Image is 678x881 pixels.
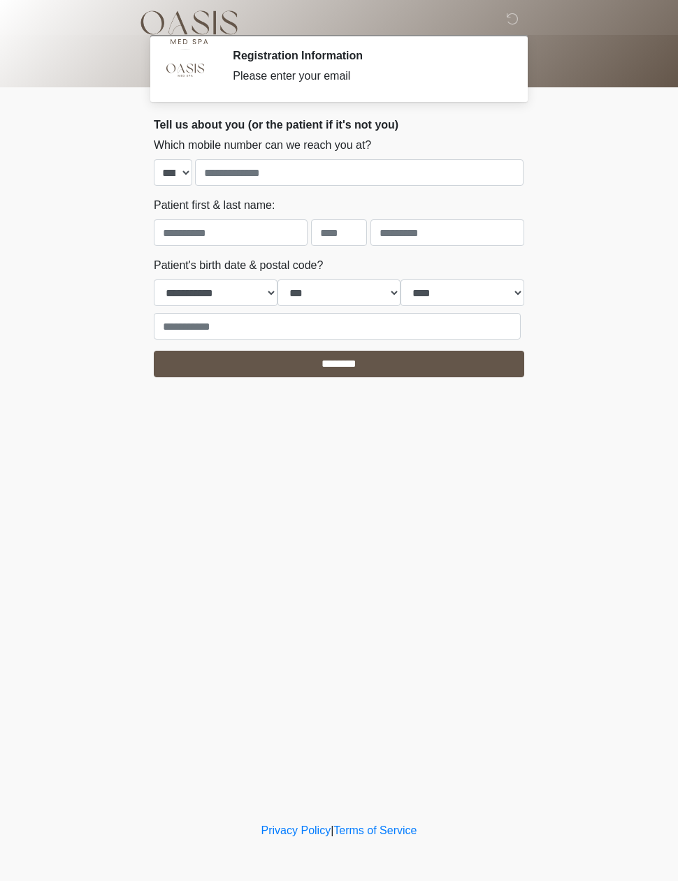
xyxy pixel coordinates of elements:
label: Which mobile number can we reach you at? [154,137,371,154]
div: Please enter your email [233,68,503,85]
label: Patient first & last name: [154,197,275,214]
a: Terms of Service [333,824,417,836]
label: Patient's birth date & postal code? [154,257,323,274]
a: | [331,824,333,836]
h2: Tell us about you (or the patient if it's not you) [154,118,524,131]
h2: Registration Information [233,49,503,62]
img: Agent Avatar [164,49,206,91]
img: Oasis Med Spa Logo [140,10,238,44]
a: Privacy Policy [261,824,331,836]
